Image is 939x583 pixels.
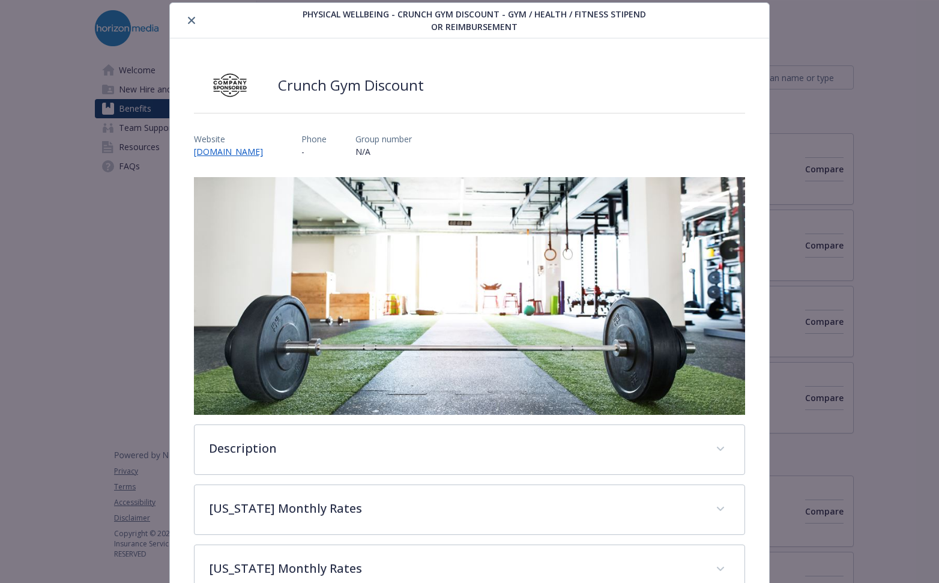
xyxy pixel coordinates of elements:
span: Physical Wellbeing - Crunch Gym Discount - Gym / Health / Fitness Stipend or reimbursement [297,8,651,33]
div: Description [195,425,745,474]
a: [DOMAIN_NAME] [194,146,273,157]
p: [US_STATE] Monthly Rates [209,500,702,518]
p: Group number [355,133,412,145]
p: N/A [355,145,412,158]
img: banner [194,177,746,415]
img: Company Sponsored [194,67,266,103]
p: Phone [301,133,327,145]
button: close [184,13,199,28]
p: Description [209,440,702,458]
p: [US_STATE] Monthly Rates [209,560,702,578]
p: - [301,145,327,158]
p: Website [194,133,273,145]
h2: Crunch Gym Discount [278,75,424,95]
div: [US_STATE] Monthly Rates [195,485,745,534]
